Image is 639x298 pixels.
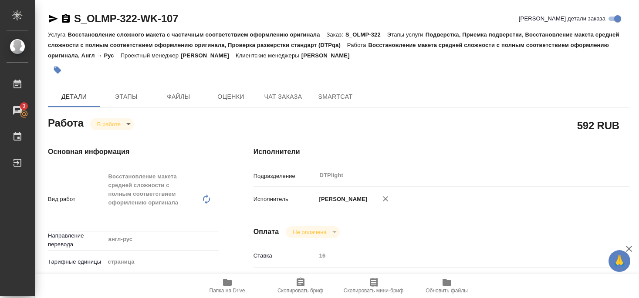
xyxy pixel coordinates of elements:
[48,114,84,130] h2: Работа
[254,251,316,260] p: Ставка
[210,91,252,102] span: Оценки
[254,147,629,157] h4: Исполнители
[74,13,178,24] a: S_OLMP-322-WK-107
[301,52,356,59] p: [PERSON_NAME]
[316,195,368,204] p: [PERSON_NAME]
[577,118,619,133] h2: 592 RUB
[286,226,339,238] div: В работе
[121,52,181,59] p: Проектный менеджер
[61,13,71,24] button: Скопировать ссылку
[290,228,329,236] button: Не оплачена
[90,118,134,130] div: В работе
[236,52,301,59] p: Клиентские менеджеры
[410,274,483,298] button: Обновить файлы
[277,288,323,294] span: Скопировать бриф
[2,100,33,121] a: 3
[48,13,58,24] button: Скопировать ссылку для ЯМессенджера
[48,231,105,249] p: Направление перевода
[387,31,426,38] p: Этапы услуги
[264,274,337,298] button: Скопировать бриф
[105,254,219,269] div: страница
[191,274,264,298] button: Папка на Drive
[519,14,605,23] span: [PERSON_NAME] детали заказа
[105,91,147,102] span: Этапы
[314,91,356,102] span: SmartCat
[158,91,199,102] span: Файлы
[48,258,105,266] p: Тарифные единицы
[426,288,468,294] span: Обновить файлы
[316,249,598,262] input: Пустое поле
[95,121,123,128] button: В работе
[254,195,316,204] p: Исполнитель
[254,172,316,181] p: Подразделение
[347,42,369,48] p: Работа
[48,195,105,204] p: Вид работ
[344,288,403,294] span: Скопировать мини-бриф
[68,31,326,38] p: Восстановление сложного макета с частичным соответствием оформлению оригинала
[337,274,410,298] button: Скопировать мини-бриф
[48,147,219,157] h4: Основная информация
[609,250,630,272] button: 🙏
[48,31,68,38] p: Услуга
[48,60,67,80] button: Добавить тэг
[376,189,395,208] button: Удалить исполнителя
[345,31,387,38] p: S_OLMP-322
[262,91,304,102] span: Чат заказа
[327,31,345,38] p: Заказ:
[210,288,245,294] span: Папка на Drive
[316,271,598,286] div: RUB
[612,252,627,270] span: 🙏
[53,91,95,102] span: Детали
[181,52,236,59] p: [PERSON_NAME]
[254,227,279,237] h4: Оплата
[17,102,30,110] span: 3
